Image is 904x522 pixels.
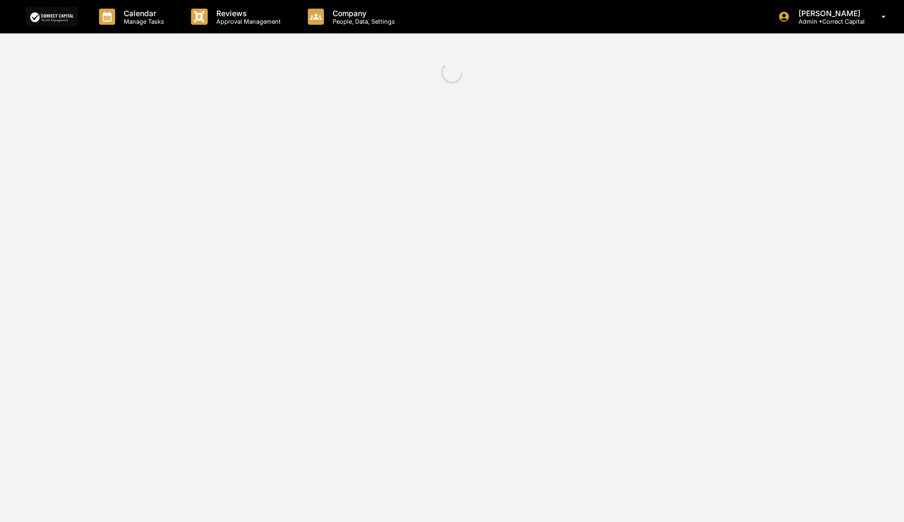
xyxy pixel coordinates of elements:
[324,18,400,25] p: People, Data, Settings
[208,18,286,25] p: Approval Management
[324,9,400,18] p: Company
[115,9,169,18] p: Calendar
[115,18,169,25] p: Manage Tasks
[26,7,77,26] img: logo
[208,9,286,18] p: Reviews
[790,18,866,25] p: Admin • Correct Capital
[790,9,866,18] p: [PERSON_NAME]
